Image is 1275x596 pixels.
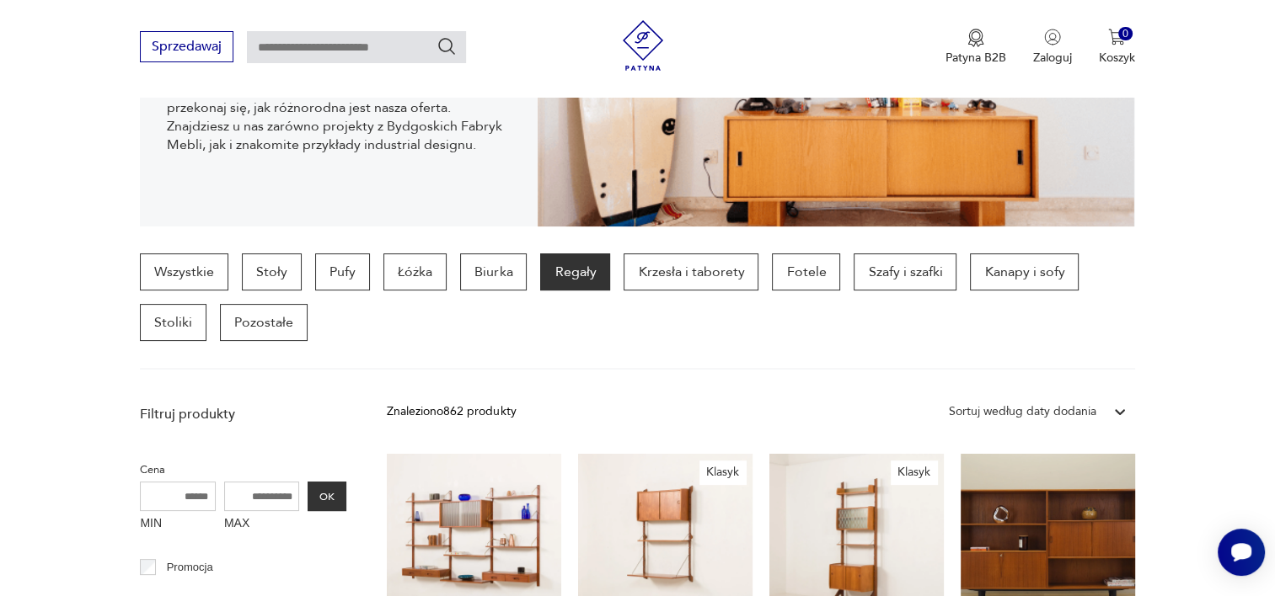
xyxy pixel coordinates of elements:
[1033,50,1072,66] p: Zaloguj
[308,482,346,511] button: OK
[140,511,216,538] label: MIN
[1099,50,1135,66] p: Koszyk
[167,80,511,154] p: Meble vintage to nie tylko meblościanka i politura – przekonaj się, jak różnorodna jest nasza ofe...
[1108,29,1125,45] img: Ikona koszyka
[140,31,233,62] button: Sprzedawaj
[315,253,370,290] a: Pufy
[383,253,447,290] a: Łóżka
[1044,29,1061,45] img: Ikonka użytkownika
[854,253,956,290] a: Szafy i szafki
[387,402,516,421] div: Znaleziono 862 produkty
[140,253,228,290] a: Wszystkie
[946,29,1006,66] button: Patyna B2B
[949,402,1096,421] div: Sortuj według daty dodania
[1033,29,1072,66] button: Zaloguj
[967,29,984,47] img: Ikona medalu
[224,511,300,538] label: MAX
[624,253,758,290] a: Krzesła i taborety
[540,253,610,290] a: Regały
[1099,29,1135,66] button: 0Koszyk
[772,253,840,290] a: Fotele
[970,253,1079,290] a: Kanapy i sofy
[242,253,302,290] a: Stoły
[220,304,308,341] a: Pozostałe
[460,253,527,290] a: Biurka
[946,50,1006,66] p: Patyna B2B
[140,42,233,54] a: Sprzedawaj
[140,304,206,341] a: Stoliki
[140,460,346,479] p: Cena
[946,29,1006,66] a: Ikona medaluPatyna B2B
[618,20,668,71] img: Patyna - sklep z meblami i dekoracjami vintage
[167,558,213,577] p: Promocja
[1218,529,1265,576] iframe: Smartsupp widget button
[140,405,346,423] p: Filtruj produkty
[1118,27,1133,41] div: 0
[437,36,457,56] button: Szukaj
